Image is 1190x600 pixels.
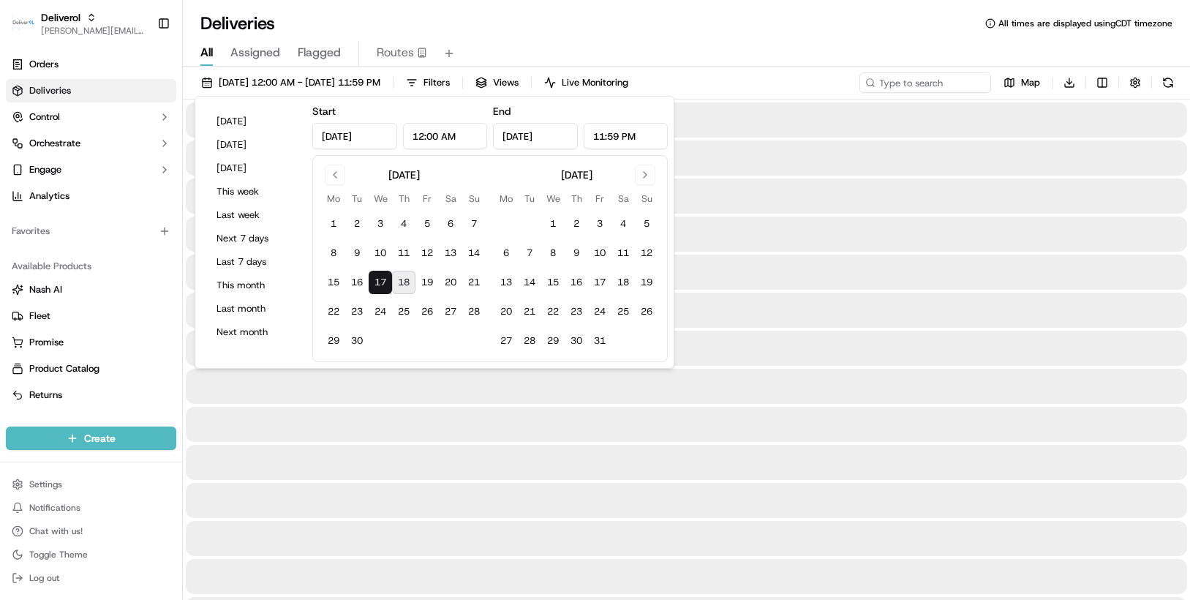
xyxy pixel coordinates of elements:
button: 11 [392,241,415,265]
th: Thursday [565,191,588,206]
button: 3 [369,212,392,236]
span: [PERSON_NAME][EMAIL_ADDRESS][PERSON_NAME][DOMAIN_NAME] [41,25,146,37]
span: All [200,44,213,61]
input: Type to search [859,72,991,93]
p: Welcome 👋 [15,59,266,82]
button: 19 [635,271,658,294]
th: Wednesday [541,191,565,206]
span: [DATE] 12:00 AM - [DATE] 11:59 PM [219,76,380,89]
button: 26 [415,300,439,323]
button: Settings [6,474,176,495]
img: 1736555255976-a54dd68f-1ca7-489b-9aae-adbdc363a1c4 [29,267,41,279]
button: 2 [565,212,588,236]
button: Product Catalog [6,357,176,380]
button: 1 [322,212,345,236]
span: Knowledge Base [29,327,112,342]
button: [DATE] [210,158,298,179]
span: All times are displayed using CDT timezone [998,18,1172,29]
span: Map [1021,76,1040,89]
button: Promise [6,331,176,354]
button: Create [6,427,176,450]
th: Saturday [611,191,635,206]
button: 21 [462,271,486,294]
button: [DATE] [210,111,298,132]
th: Tuesday [518,191,541,206]
button: 14 [518,271,541,294]
span: Settings [29,479,62,490]
button: 30 [565,329,588,353]
span: [DATE] [129,266,159,278]
a: Product Catalog [12,362,170,375]
th: Friday [415,191,439,206]
input: Time [584,123,669,149]
button: This month [210,275,298,296]
button: 7 [518,241,541,265]
button: 22 [541,300,565,323]
button: 28 [462,300,486,323]
button: Notifications [6,498,176,518]
button: 24 [369,300,392,323]
button: 3 [588,212,611,236]
button: Filters [399,72,456,93]
button: 14 [462,241,486,265]
span: Deliveries [29,84,71,97]
button: 22 [322,300,345,323]
button: See all [227,187,266,205]
button: 28 [518,329,541,353]
input: Time [403,123,488,149]
th: Wednesday [369,191,392,206]
th: Sunday [635,191,658,206]
span: Orchestrate [29,137,80,150]
button: 8 [322,241,345,265]
button: 15 [541,271,565,294]
span: Engage [29,163,61,176]
button: [DATE] [210,135,298,155]
button: 29 [322,329,345,353]
img: Deliverol [12,13,35,34]
span: Log out [29,572,59,584]
a: Promise [12,336,170,349]
button: [DATE] 12:00 AM - [DATE] 11:59 PM [195,72,387,93]
div: Past conversations [15,190,98,202]
button: 23 [565,300,588,323]
button: 10 [369,241,392,265]
button: 4 [392,212,415,236]
span: Control [29,110,60,124]
div: [DATE] [561,168,592,182]
button: Next 7 days [210,228,298,249]
div: 💻 [124,329,135,340]
button: Start new chat [249,144,266,162]
th: Tuesday [345,191,369,206]
label: Start [312,105,336,118]
button: 29 [541,329,565,353]
span: Views [493,76,519,89]
button: 20 [439,271,462,294]
button: 5 [635,212,658,236]
span: Orders [29,58,59,71]
button: 4 [611,212,635,236]
button: 5 [415,212,439,236]
button: 11 [611,241,635,265]
button: Last 7 days [210,252,298,272]
button: 21 [518,300,541,323]
button: 7 [462,212,486,236]
div: Start new chat [66,140,240,154]
button: 17 [588,271,611,294]
span: Routes [377,44,414,61]
button: Next month [210,322,298,342]
button: DeliverolDeliverol[PERSON_NAME][EMAIL_ADDRESS][PERSON_NAME][DOMAIN_NAME] [6,6,151,41]
span: Create [84,431,116,446]
button: This week [210,181,298,202]
button: 8 [541,241,565,265]
input: Date [493,123,578,149]
a: Fleet [12,310,170,323]
span: Chat with us! [29,525,83,537]
button: Deliverol [41,10,80,25]
th: Monday [322,191,345,206]
span: Product Catalog [29,362,99,375]
span: Analytics [29,190,69,203]
button: 24 [588,300,611,323]
div: [DATE] [388,168,420,182]
button: Returns [6,383,176,407]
